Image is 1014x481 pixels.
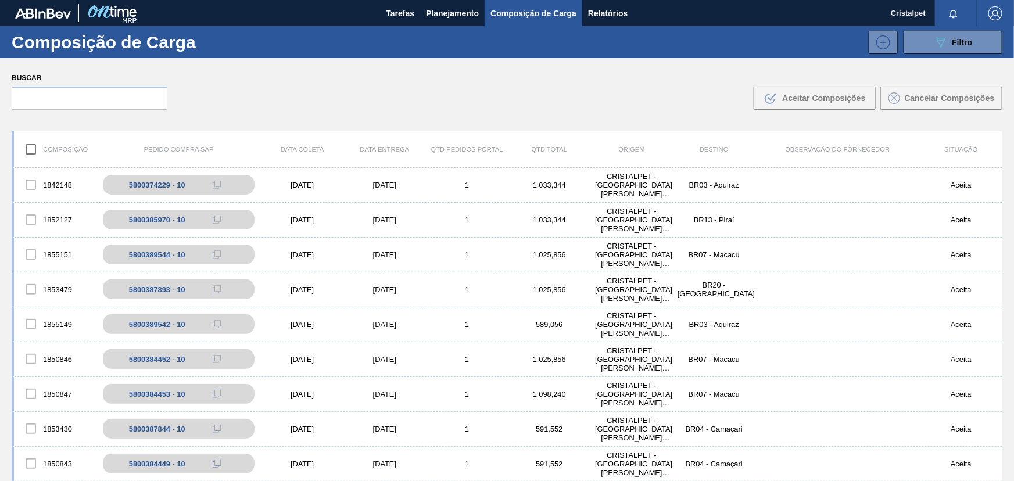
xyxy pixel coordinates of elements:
div: 1.098,240 [508,390,591,399]
img: Logout [988,6,1002,20]
h1: Composição de Carga [12,35,200,49]
div: Aceita [920,285,1002,294]
div: [DATE] [343,181,426,189]
div: Copiar [205,352,228,366]
div: 5800387844 - 10 [129,425,185,433]
div: [DATE] [343,390,426,399]
div: Aceita [920,320,1002,329]
div: BR07 - Macacu [673,390,755,399]
div: 1853479 [14,277,96,301]
div: BR04 - Camaçari [673,460,755,468]
div: 1 [426,285,508,294]
div: CRISTALPET - CABO DE SANTO AGOSTINHO (PE) [590,207,673,233]
label: Buscar [12,70,167,87]
div: 1855149 [14,312,96,336]
div: [DATE] [343,285,426,294]
div: [DATE] [261,320,343,329]
div: Data Entrega [343,146,426,153]
span: Relatórios [588,6,628,20]
div: CRISTALPET - CABO DE SANTO AGOSTINHO (PE) [590,311,673,338]
div: 1 [426,425,508,433]
div: Nova Composição [863,31,898,54]
button: Cancelar Composições [880,87,1002,110]
div: Aceita [920,355,1002,364]
div: Composição [14,137,96,161]
div: Copiar [205,457,228,471]
div: Copiar [205,282,228,296]
div: 1 [426,355,508,364]
div: 1.025,856 [508,285,591,294]
div: 1850847 [14,382,96,406]
div: 1850843 [14,451,96,476]
div: 1 [426,390,508,399]
div: 1853430 [14,417,96,441]
div: 5800384453 - 10 [129,390,185,399]
div: [DATE] [261,216,343,224]
div: CRISTALPET - CABO DE SANTO AGOSTINHO (PE) [590,416,673,442]
div: [DATE] [343,355,426,364]
div: 1852127 [14,207,96,232]
div: 5800384452 - 10 [129,355,185,364]
div: Aceita [920,460,1002,468]
div: Data coleta [261,146,343,153]
div: Pedido Compra SAP [96,146,261,153]
div: [DATE] [261,425,343,433]
div: Copiar [205,178,228,192]
div: 1850846 [14,347,96,371]
div: [DATE] [343,216,426,224]
div: Aceita [920,216,1002,224]
div: CRISTALPET - CABO DE SANTO AGOSTINHO (PE) [590,451,673,477]
div: [DATE] [343,320,426,329]
div: Origem [590,146,673,153]
div: [DATE] [343,425,426,433]
div: CRISTALPET - CABO DE SANTO AGOSTINHO (PE) [590,242,673,268]
div: 1 [426,320,508,329]
div: 1855151 [14,242,96,267]
div: BR04 - Camaçari [673,425,755,433]
div: 5800387893 - 10 [129,285,185,294]
div: 1.025,856 [508,355,591,364]
div: 1.033,344 [508,216,591,224]
div: [DATE] [261,355,343,364]
div: BR13 - Piraí [673,216,755,224]
button: Aceitar Composições [754,87,876,110]
div: Destino [673,146,755,153]
div: CRISTALPET - CABO DE SANTO AGOSTINHO (PE) [590,277,673,303]
div: 5800385970 - 10 [129,216,185,224]
div: BR07 - Macacu [673,355,755,364]
div: 1842148 [14,173,96,197]
div: [DATE] [261,285,343,294]
div: [DATE] [261,250,343,259]
div: CRISTALPET - CABO DE SANTO AGOSTINHO (PE) [590,346,673,372]
div: 591,552 [508,425,591,433]
div: 589,056 [508,320,591,329]
div: 1 [426,216,508,224]
div: Aceita [920,250,1002,259]
div: BR03 - Aquiraz [673,181,755,189]
div: Aceita [920,390,1002,399]
div: [DATE] [343,460,426,468]
button: Notificações [935,5,972,21]
div: [DATE] [343,250,426,259]
div: 1 [426,460,508,468]
div: Qtd Pedidos Portal [426,146,508,153]
div: BR03 - Aquiraz [673,320,755,329]
span: Planejamento [426,6,479,20]
div: 1.033,344 [508,181,591,189]
span: Tarefas [386,6,414,20]
div: BR07 - Macacu [673,250,755,259]
div: Qtd Total [508,146,591,153]
div: 5800389542 - 10 [129,320,185,329]
span: Aceitar Composições [782,94,865,103]
div: BR20 - Sapucaia [673,281,755,298]
div: Observação do Fornecedor [755,146,920,153]
button: Filtro [904,31,1002,54]
div: CRISTALPET - CABO DE SANTO AGOSTINHO (PE) [590,381,673,407]
div: [DATE] [261,181,343,189]
span: Cancelar Composições [905,94,995,103]
div: [DATE] [261,460,343,468]
div: Copiar [205,213,228,227]
div: Aceita [920,181,1002,189]
span: Composição de Carga [490,6,576,20]
div: Copiar [205,317,228,331]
